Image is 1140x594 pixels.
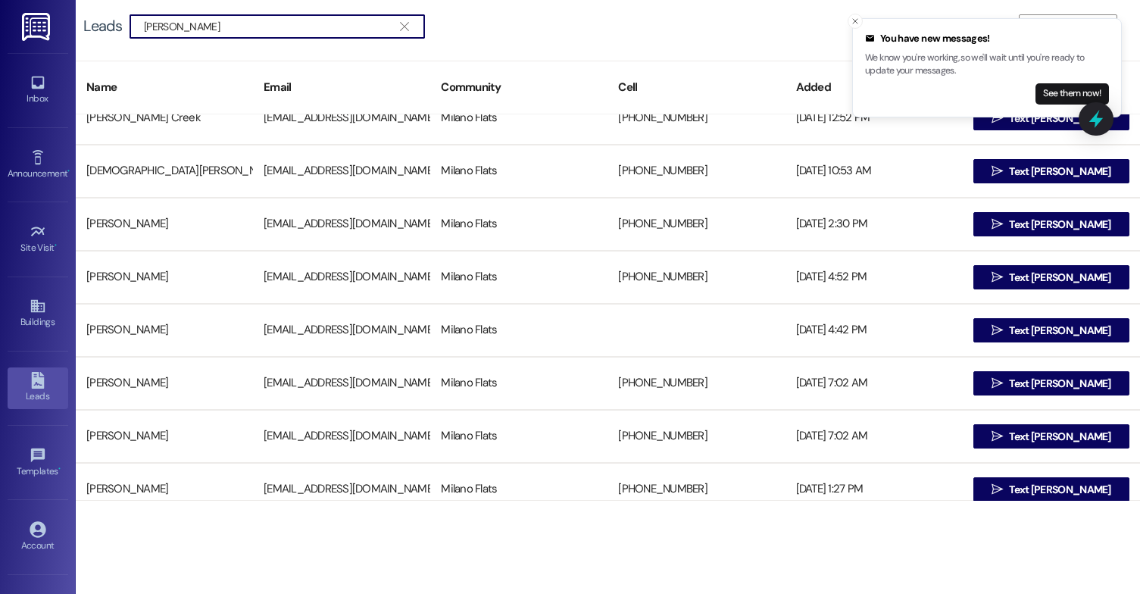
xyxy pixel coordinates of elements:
[76,103,253,133] div: [PERSON_NAME] Creek
[786,69,963,106] div: Added
[253,262,430,292] div: [EMAIL_ADDRESS][DOMAIN_NAME]
[8,219,68,260] a: Site Visit •
[973,477,1129,502] button: Text [PERSON_NAME]
[76,262,253,292] div: [PERSON_NAME]
[607,209,785,239] div: [PHONE_NUMBER]
[786,262,963,292] div: [DATE] 4:52 PM
[607,368,785,399] div: [PHONE_NUMBER]
[8,70,68,111] a: Inbox
[992,271,1003,283] i: 
[430,209,607,239] div: Milano Flats
[973,265,1129,289] button: Text [PERSON_NAME]
[8,367,68,408] a: Leads
[253,421,430,452] div: [EMAIL_ADDRESS][DOMAIN_NAME]
[8,293,68,334] a: Buildings
[1035,83,1109,105] button: See them now!
[392,15,417,38] button: Clear text
[76,69,253,106] div: Name
[76,209,253,239] div: [PERSON_NAME]
[786,156,963,186] div: [DATE] 10:53 AM
[786,209,963,239] div: [DATE] 2:30 PM
[786,421,963,452] div: [DATE] 7:02 AM
[973,424,1129,449] button: Text [PERSON_NAME]
[76,474,253,505] div: [PERSON_NAME]
[430,368,607,399] div: Milano Flats
[76,315,253,345] div: [PERSON_NAME]
[430,315,607,345] div: Milano Flats
[8,517,68,558] a: Account
[865,31,1109,46] div: You have new messages!
[1009,217,1110,233] span: Text [PERSON_NAME]
[1009,376,1110,392] span: Text [PERSON_NAME]
[253,103,430,133] div: [EMAIL_ADDRESS][DOMAIN_NAME]
[992,377,1003,389] i: 
[1009,270,1110,286] span: Text [PERSON_NAME]
[430,103,607,133] div: Milano Flats
[430,156,607,186] div: Milano Flats
[83,18,122,34] div: Leads
[973,212,1129,236] button: Text [PERSON_NAME]
[992,165,1003,177] i: 
[848,14,863,29] button: Close toast
[430,474,607,505] div: Milano Flats
[992,218,1003,230] i: 
[973,159,1129,183] button: Text [PERSON_NAME]
[786,103,963,133] div: [DATE] 12:52 PM
[607,262,785,292] div: [PHONE_NUMBER]
[400,20,408,33] i: 
[253,315,430,345] div: [EMAIL_ADDRESS][DOMAIN_NAME]
[253,209,430,239] div: [EMAIL_ADDRESS][DOMAIN_NAME]
[973,106,1129,130] button: Text [PERSON_NAME]
[992,112,1003,124] i: 
[1009,164,1110,180] span: Text [PERSON_NAME]
[67,166,70,177] span: •
[607,69,785,106] div: Cell
[973,318,1129,342] button: Text [PERSON_NAME]
[430,421,607,452] div: Milano Flats
[253,474,430,505] div: [EMAIL_ADDRESS][DOMAIN_NAME]
[22,13,53,41] img: ResiDesk Logo
[55,240,57,251] span: •
[992,483,1003,496] i: 
[430,69,607,106] div: Community
[253,156,430,186] div: [EMAIL_ADDRESS][DOMAIN_NAME]
[144,16,392,37] input: Search name/email/community (quotes for exact match e.g. "John Smith")
[786,315,963,345] div: [DATE] 4:42 PM
[1009,482,1110,498] span: Text [PERSON_NAME]
[76,368,253,399] div: [PERSON_NAME]
[430,262,607,292] div: Milano Flats
[607,156,785,186] div: [PHONE_NUMBER]
[607,474,785,505] div: [PHONE_NUMBER]
[786,474,963,505] div: [DATE] 1:27 PM
[607,103,785,133] div: [PHONE_NUMBER]
[786,368,963,399] div: [DATE] 7:02 AM
[865,52,1109,78] p: We know you're working, so we'll wait until you're ready to update your messages.
[1009,323,1110,339] span: Text [PERSON_NAME]
[76,421,253,452] div: [PERSON_NAME]
[253,69,430,106] div: Email
[58,464,61,474] span: •
[973,371,1129,395] button: Text [PERSON_NAME]
[607,421,785,452] div: [PHONE_NUMBER]
[1009,111,1110,127] span: Text [PERSON_NAME]
[76,156,253,186] div: [DEMOGRAPHIC_DATA][PERSON_NAME]
[253,368,430,399] div: [EMAIL_ADDRESS][DOMAIN_NAME]
[992,324,1003,336] i: 
[8,442,68,483] a: Templates •
[1009,429,1110,445] span: Text [PERSON_NAME]
[992,430,1003,442] i: 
